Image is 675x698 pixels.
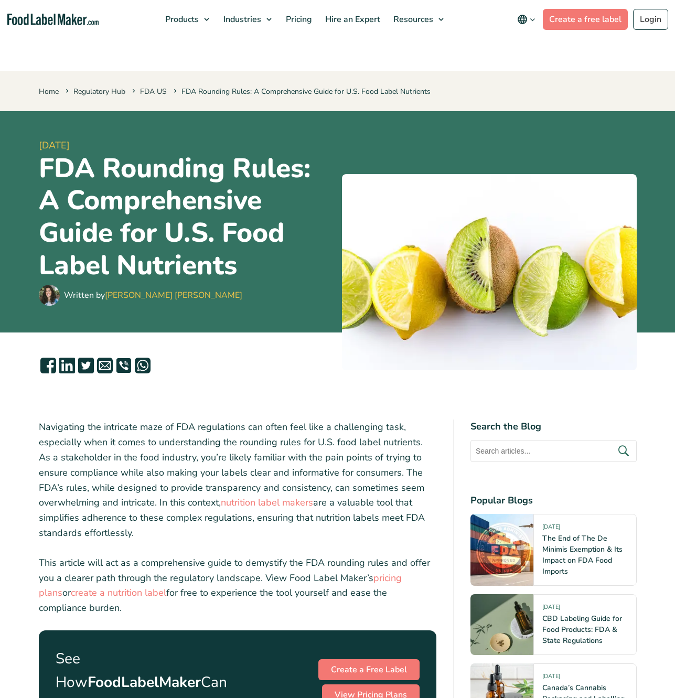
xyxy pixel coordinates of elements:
[322,14,381,25] span: Hire an Expert
[88,672,201,692] strong: FoodLabelMaker
[221,496,313,509] a: nutrition label makers
[105,289,242,301] a: [PERSON_NAME] [PERSON_NAME]
[542,533,623,576] a: The End of The De Minimis Exemption & Its Impact on FDA Food Imports
[470,420,637,434] h4: Search the Blog
[542,523,560,535] span: [DATE]
[390,14,434,25] span: Resources
[542,614,622,646] a: CBD Labeling Guide for Food Products: FDA & State Regulations
[73,87,125,96] a: Regulatory Hub
[283,14,313,25] span: Pricing
[510,9,543,30] button: Change language
[220,14,262,25] span: Industries
[39,555,436,616] p: This article will act as a comprehensive guide to demystify the FDA rounding rules and offer you ...
[64,289,242,302] div: Written by
[318,659,420,680] a: Create a Free Label
[542,672,560,684] span: [DATE]
[542,603,560,615] span: [DATE]
[7,14,99,26] a: Food Label Maker homepage
[71,586,166,599] a: create a nutrition label
[140,87,167,96] a: FDA US
[39,285,60,306] img: Maria Abi Hanna - Food Label Maker
[39,87,59,96] a: Home
[39,138,334,153] span: [DATE]
[470,493,637,508] h4: Popular Blogs
[39,153,334,282] h1: FDA Rounding Rules: A Comprehensive Guide for U.S. Food Label Nutrients
[172,87,431,96] span: FDA Rounding Rules: A Comprehensive Guide for U.S. Food Label Nutrients
[543,9,628,30] a: Create a free label
[470,440,637,462] input: Search articles...
[39,420,436,540] p: Navigating the intricate maze of FDA regulations can often feel like a challenging task, especial...
[633,9,668,30] a: Login
[162,14,200,25] span: Products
